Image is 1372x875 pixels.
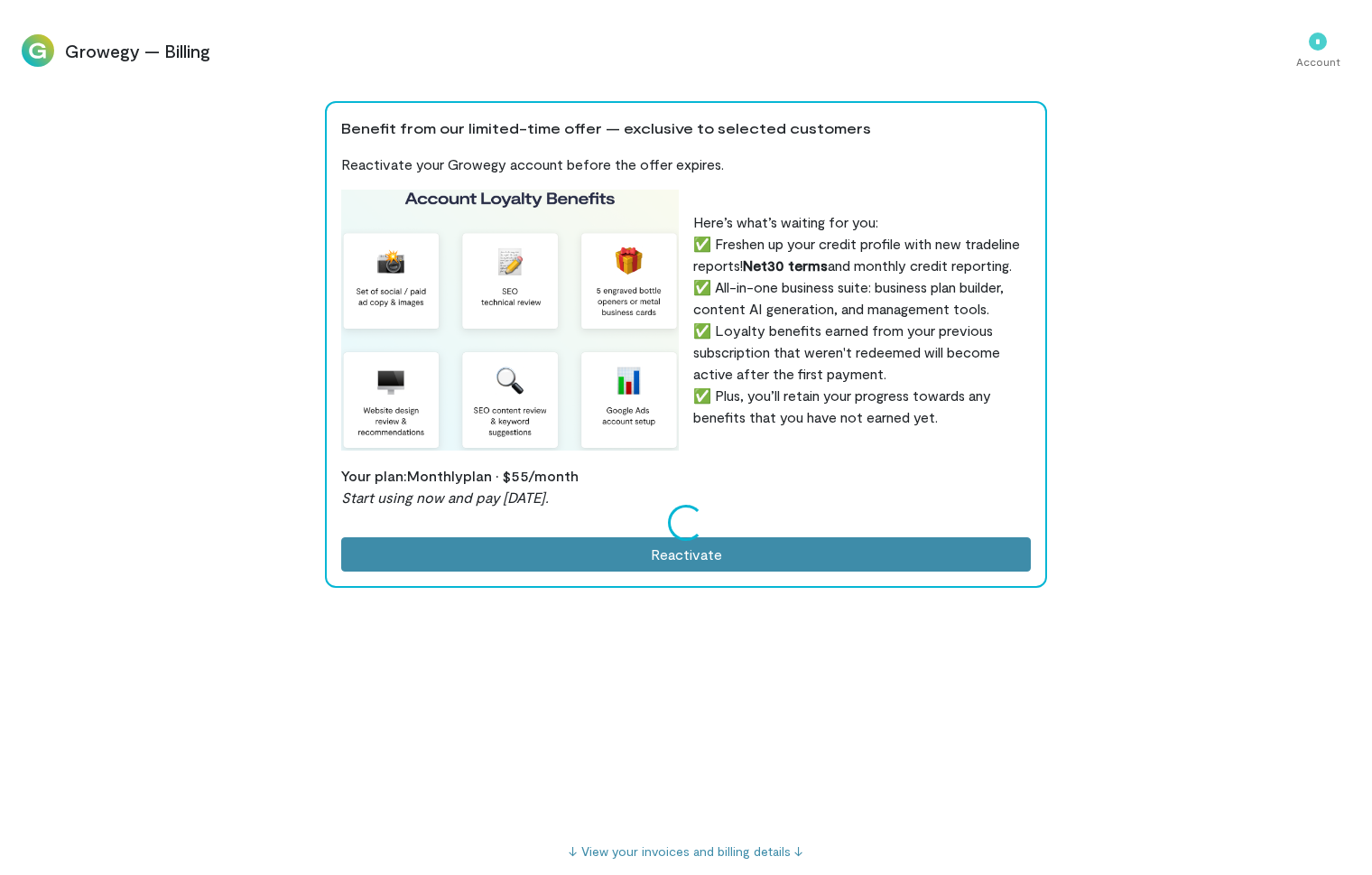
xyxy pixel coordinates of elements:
[341,154,1031,175] div: Reactivate your Growegy account before the offer expires.
[693,276,1031,320] div: ✅ All-in-one business suite: business plan builder, content AI generation, and management tools.
[341,489,549,506] span: Start using now and pay [DATE].
[743,256,828,274] b: Net30 terms
[569,843,803,859] a: ↓ View your invoices and billing details ↓
[1296,54,1340,69] div: Account
[1285,18,1350,83] div: *Account
[693,233,1031,276] div: ✅ Freshen up your credit profile with new tradeline reports! and monthly credit reporting.
[693,385,1031,428] div: ✅ Plus, you’ll retain your progress towards any benefits that you have not earned yet.
[341,117,1031,139] p: Benefit from our limited-time offer — exclusive to selected customers
[341,537,1031,572] button: Reactivate
[341,467,579,484] span: Your plan: Monthly plan · $55/month
[65,38,1275,63] span: Growegy — Billing
[693,320,1031,385] div: ✅ Loyalty benefits earned from your previous subscription that weren't redeemed will become activ...
[693,211,1031,233] div: Here’s what’s waiting for you:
